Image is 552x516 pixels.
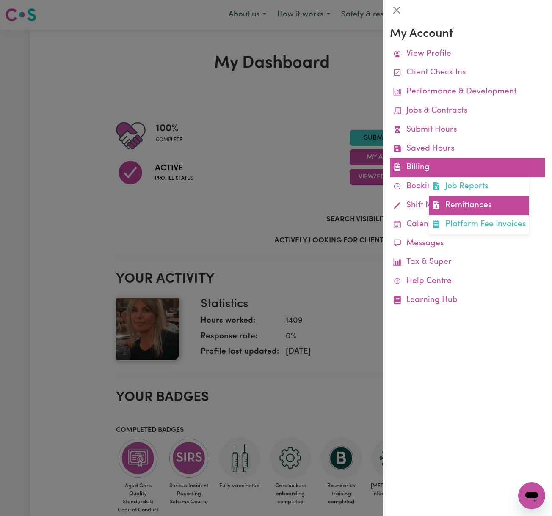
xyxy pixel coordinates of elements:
a: Help Centre [390,272,545,291]
a: Tax & Super [390,253,545,272]
a: BillingJob ReportsRemittancesPlatform Fee Invoices [390,158,545,177]
a: Saved Hours [390,140,545,159]
h3: My Account [390,27,545,41]
a: Job Reports [429,177,529,196]
a: Bookings [390,177,545,196]
a: Calendar [390,215,545,234]
button: Close [390,3,403,17]
a: Messages [390,234,545,253]
a: Jobs & Contracts [390,102,545,121]
iframe: Button to launch messaging window [518,482,545,509]
a: Remittances [429,196,529,215]
a: Client Check Ins [390,63,545,82]
a: Learning Hub [390,291,545,310]
a: View Profile [390,45,545,64]
a: Platform Fee Invoices [429,215,529,234]
a: Submit Hours [390,121,545,140]
a: Shift Notes [390,196,545,215]
a: Performance & Development [390,82,545,102]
